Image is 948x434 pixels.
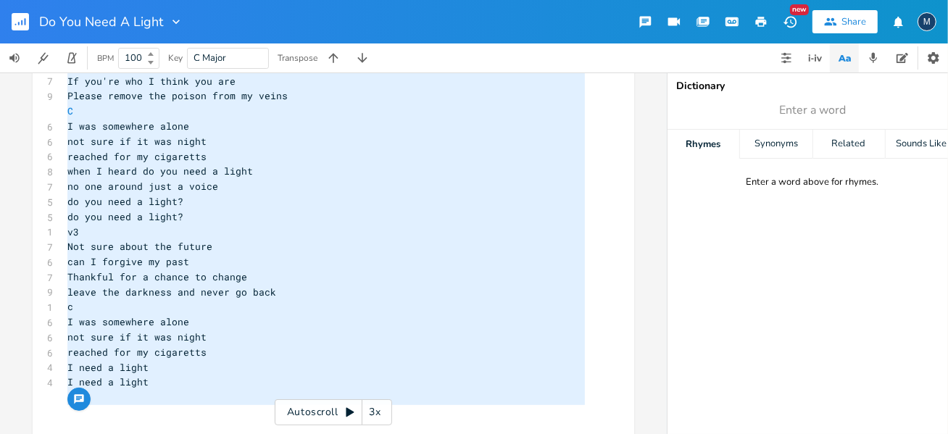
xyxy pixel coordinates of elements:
[67,89,288,102] span: Please remove the poison from my veins
[67,270,247,283] span: Thankful for a chance to change
[790,4,809,15] div: New
[67,285,276,299] span: leave the darkness and never go back
[168,54,183,62] div: Key
[67,346,207,359] span: reached for my cigaretts
[194,51,226,64] span: C Major
[67,195,183,208] span: do you need a light?
[278,54,317,62] div: Transpose
[813,130,885,159] div: Related
[275,399,392,425] div: Autoscroll
[918,12,936,31] div: Marketa
[97,54,114,62] div: BPM
[779,102,846,119] span: Enter a word
[362,399,388,425] div: 3x
[67,225,79,238] span: v3
[668,130,739,159] div: Rhymes
[39,15,163,28] span: Do You Need A Light
[67,150,207,163] span: reached for my cigaretts
[67,120,189,133] span: I was somewhere alone
[67,180,218,193] span: no one around just a voice
[67,75,236,88] span: If you're who I think you are
[67,300,73,313] span: c
[67,104,73,117] span: C
[776,9,804,35] button: New
[747,176,879,188] div: Enter a word above for rhymes.
[67,315,189,328] span: I was somewhere alone
[812,10,878,33] button: Share
[67,255,189,268] span: can I forgive my past
[841,15,866,28] div: Share
[67,164,253,178] span: when I heard do you need a light
[67,240,212,253] span: Not sure about the future
[67,375,149,388] span: I need a light
[740,130,812,159] div: Synonyms
[67,330,207,343] span: not sure if it was night
[67,210,183,223] span: do you need a light?
[67,361,149,374] span: I need a light
[67,135,207,148] span: not sure if it was night
[918,5,936,38] button: M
